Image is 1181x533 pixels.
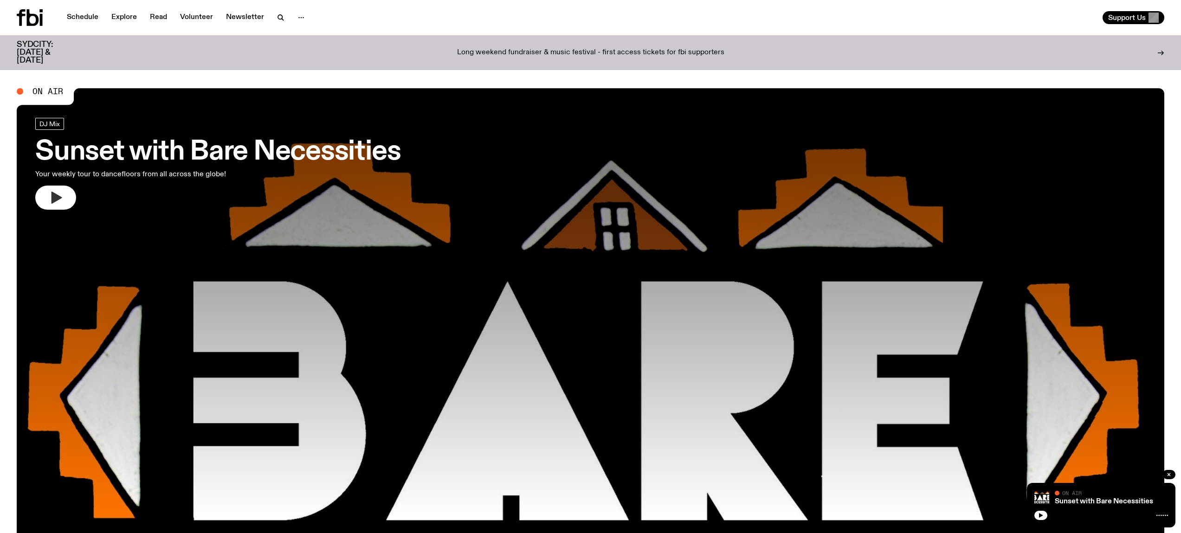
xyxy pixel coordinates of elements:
[39,120,60,127] span: DJ Mix
[1034,490,1049,505] img: Bare Necessities
[220,11,270,24] a: Newsletter
[1055,498,1153,505] a: Sunset with Bare Necessities
[35,118,400,210] a: Sunset with Bare NecessitiesYour weekly tour to dancefloors from all across the globe!
[17,41,76,64] h3: SYDCITY: [DATE] & [DATE]
[35,169,273,180] p: Your weekly tour to dancefloors from all across the globe!
[1108,13,1146,22] span: Support Us
[174,11,219,24] a: Volunteer
[35,118,64,130] a: DJ Mix
[1103,11,1164,24] button: Support Us
[457,49,724,57] p: Long weekend fundraiser & music festival - first access tickets for fbi supporters
[106,11,142,24] a: Explore
[32,87,63,96] span: On Air
[144,11,173,24] a: Read
[35,139,400,165] h3: Sunset with Bare Necessities
[61,11,104,24] a: Schedule
[1062,490,1082,496] span: On Air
